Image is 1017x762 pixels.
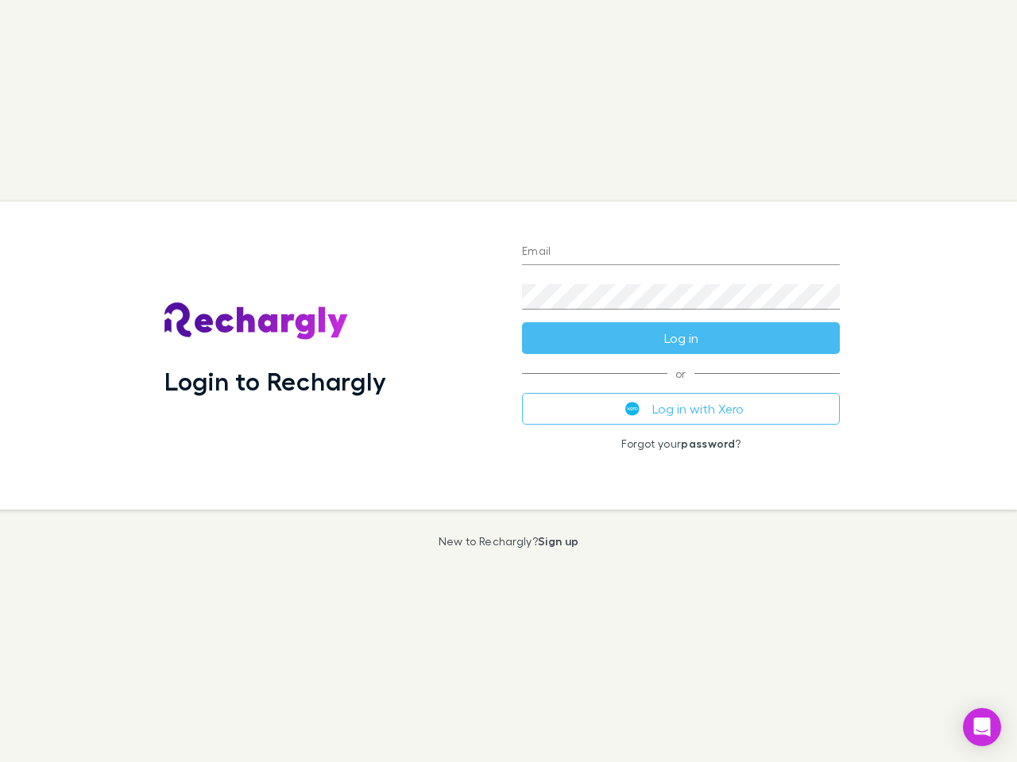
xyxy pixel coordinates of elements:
button: Log in [522,322,840,354]
div: Open Intercom Messenger [963,708,1001,746]
p: Forgot your ? [522,437,840,450]
h1: Login to Rechargly [164,366,386,396]
p: New to Rechargly? [439,535,579,548]
img: Xero's logo [625,402,640,416]
a: password [681,437,735,450]
button: Log in with Xero [522,393,840,425]
span: or [522,373,840,374]
a: Sign up [538,534,578,548]
img: Rechargly's Logo [164,302,349,341]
